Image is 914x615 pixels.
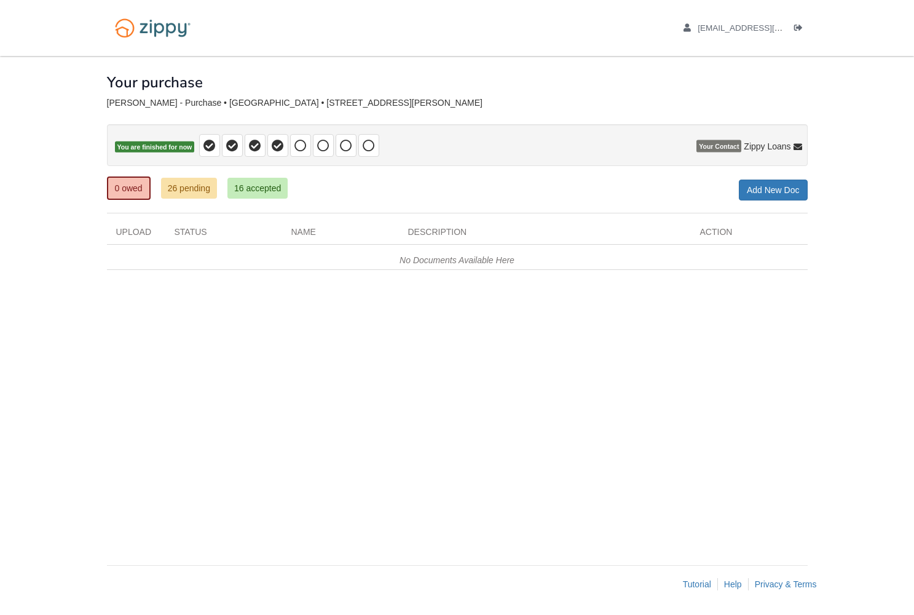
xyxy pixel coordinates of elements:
a: Privacy & Terms [755,579,817,589]
div: Description [399,226,691,244]
div: Action [691,226,808,244]
div: Status [165,226,282,244]
a: Tutorial [683,579,711,589]
div: Name [282,226,399,244]
a: Add New Doc [739,180,808,200]
span: acaskey74@gmail.com [698,23,838,33]
a: 26 pending [161,178,217,199]
a: 16 accepted [227,178,288,199]
em: No Documents Available Here [400,255,514,265]
span: Zippy Loans [744,140,790,153]
a: 0 owed [107,177,151,200]
span: You are finished for now [115,141,195,153]
a: Log out [794,23,808,36]
span: Your Contact [696,140,741,153]
div: [PERSON_NAME] - Purchase • [GEOGRAPHIC_DATA] • [STREET_ADDRESS][PERSON_NAME] [107,98,808,108]
div: Upload [107,226,165,244]
a: edit profile [684,23,839,36]
h1: Your purchase [107,74,203,90]
img: Logo [107,12,199,44]
a: Help [724,579,742,589]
